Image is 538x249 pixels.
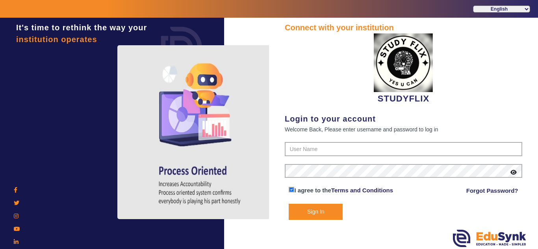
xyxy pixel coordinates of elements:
[117,45,283,219] img: login4.png
[453,230,526,247] img: edusynk.png
[16,23,147,32] span: It's time to rethink the way your
[285,125,522,134] div: Welcome Back, Please enter username and password to log in
[374,33,433,92] img: 71dce94a-bed6-4ff3-a9ed-96170f5a9cb7
[16,35,97,44] span: institution operates
[466,186,518,196] a: Forgot Password?
[152,18,211,77] img: login.png
[294,187,331,194] span: I agree to the
[331,187,393,194] a: Terms and Conditions
[289,204,343,220] button: Sign In
[285,142,522,156] input: User Name
[285,33,522,105] div: STUDYFLIX
[285,113,522,125] div: Login to your account
[285,22,522,33] div: Connect with your institution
